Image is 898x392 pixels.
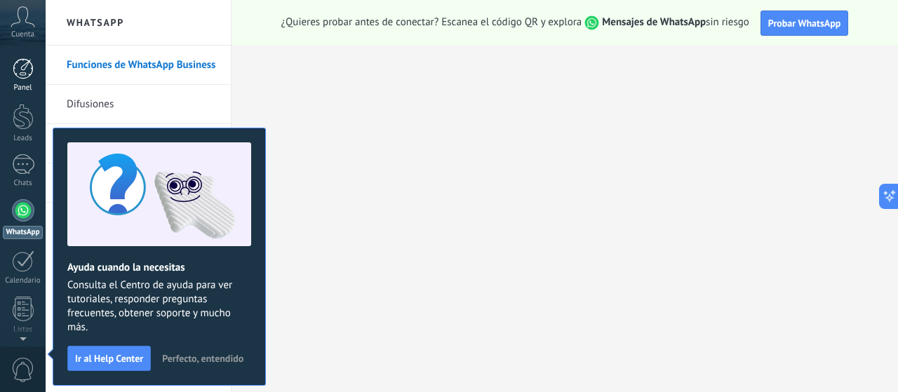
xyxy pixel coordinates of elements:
li: Funciones de WhatsApp Business [46,46,231,85]
div: Calendario [3,276,43,285]
button: Probar WhatsApp [760,11,849,36]
a: Difusiones [67,85,217,124]
div: Chats [3,179,43,188]
span: Perfecto, entendido [162,353,243,363]
div: WhatsApp [3,226,43,239]
h2: Ayuda cuando la necesitas [67,261,251,274]
button: Ir al Help Center [67,346,151,371]
li: Difusiones [46,85,231,124]
div: Leads [3,134,43,143]
li: Plantillas [46,124,231,163]
a: Funciones de WhatsApp Business [67,46,217,85]
a: Plantillas [67,124,217,163]
span: ¿Quieres probar antes de conectar? Escanea el código QR y explora sin riesgo [281,15,749,30]
span: Consulta el Centro de ayuda para ver tutoriales, responder preguntas frecuentes, obtener soporte ... [67,278,251,334]
span: Ir al Help Center [75,353,143,363]
strong: Mensajes de WhatsApp [602,15,706,29]
div: Panel [3,83,43,93]
span: Cuenta [11,30,34,39]
span: Probar WhatsApp [768,17,841,29]
button: Perfecto, entendido [156,348,250,369]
